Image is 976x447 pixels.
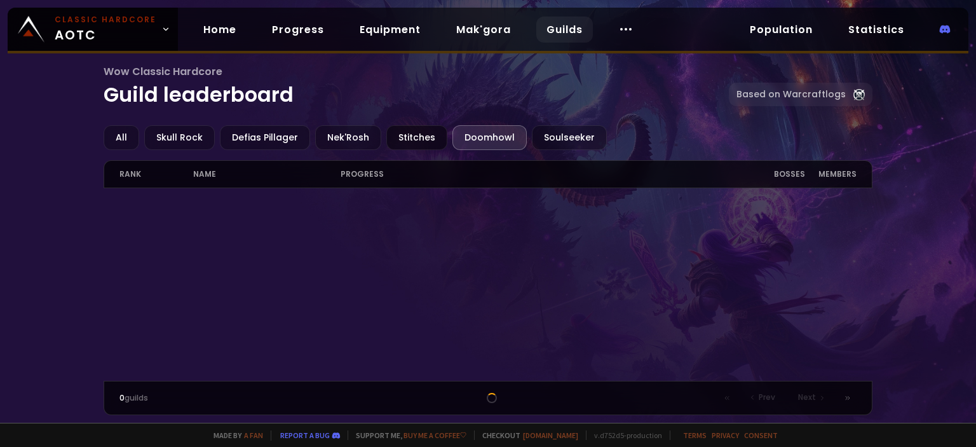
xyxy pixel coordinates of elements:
[348,430,466,440] span: Support me,
[341,161,746,188] div: progress
[729,83,872,106] a: Based on Warcraftlogs
[474,430,578,440] span: Checkout
[193,17,247,43] a: Home
[119,392,125,403] span: 0
[452,125,527,150] div: Doomhowl
[798,392,816,403] span: Next
[536,17,593,43] a: Guilds
[586,430,662,440] span: v. d752d5 - production
[744,430,778,440] a: Consent
[446,17,521,43] a: Mak'gora
[55,14,156,25] small: Classic Hardcore
[683,430,707,440] a: Terms
[349,17,431,43] a: Equipment
[712,430,739,440] a: Privacy
[220,125,310,150] div: Defias Pillager
[386,125,447,150] div: Stitches
[838,17,914,43] a: Statistics
[244,430,263,440] a: a fan
[144,125,215,150] div: Skull Rock
[523,430,578,440] a: [DOMAIN_NAME]
[315,125,381,150] div: Nek'Rosh
[119,392,304,404] div: guilds
[8,8,178,51] a: Classic HardcoreAOTC
[119,161,193,188] div: rank
[104,64,729,110] h1: Guild leaderboard
[280,430,330,440] a: Report a bug
[853,89,865,100] img: Warcraftlog
[805,161,857,188] div: members
[104,125,139,150] div: All
[262,17,334,43] a: Progress
[193,161,341,188] div: name
[746,161,805,188] div: Bosses
[403,430,466,440] a: Buy me a coffee
[55,14,156,45] span: AOTC
[759,392,775,403] span: Prev
[206,430,263,440] span: Made by
[532,125,607,150] div: Soulseeker
[104,64,729,79] span: Wow Classic Hardcore
[740,17,823,43] a: Population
